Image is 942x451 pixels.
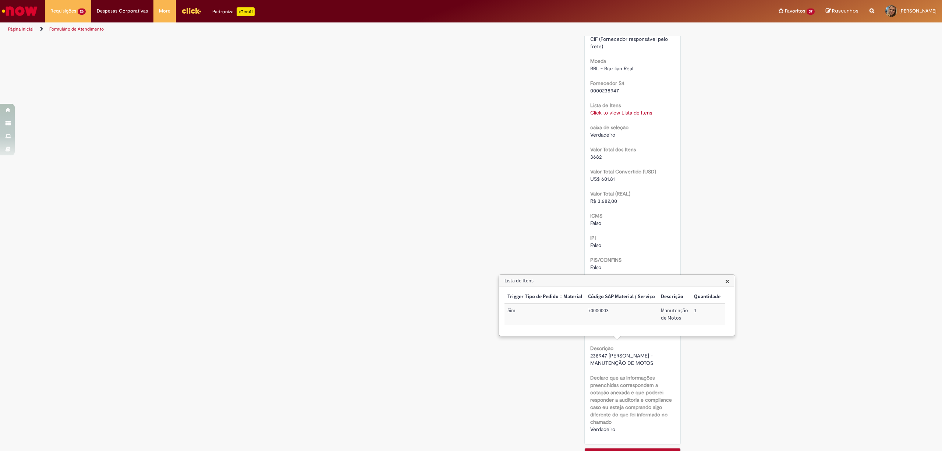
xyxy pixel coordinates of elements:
[725,276,729,286] span: ×
[590,352,654,366] span: 238947 [PERSON_NAME] - MANUTENÇÃO DE MOTOS
[590,131,615,138] span: Verdadeiro
[832,7,858,14] span: Rascunhos
[590,190,630,197] b: Valor Total (REAL)
[590,264,601,271] span: Falso
[590,345,613,352] b: Descrição
[590,330,601,337] span: Falso
[585,290,658,304] th: Código SAP Material / Serviço
[590,80,624,87] b: Fornecedor S4
[590,374,672,425] b: Declaro que as informações preenchidas correspondem a cotação anexada e que poderei responder a a...
[49,26,104,32] a: Formulário de Atendimento
[826,8,858,15] a: Rascunhos
[78,8,86,15] span: 26
[504,290,585,304] th: Trigger Tipo de Pedido = Material
[691,304,723,325] td: Quantidade: 1
[50,7,76,15] span: Requisições
[212,7,255,16] div: Padroniza
[8,26,33,32] a: Página inicial
[590,168,656,175] b: Valor Total Convertido (USD)
[590,109,652,116] a: Click to view Lista de Itens
[691,290,723,304] th: Quantidade
[504,304,585,325] td: Trigger Tipo de Pedido = Material: Sim
[590,65,633,72] span: BRL - Brazilian Real
[590,58,606,64] b: Moeda
[590,242,601,249] span: Falso
[590,102,621,109] b: Lista de Itens
[159,7,170,15] span: More
[723,304,761,325] td: Valor Unitário: 3.682,00
[899,8,936,14] span: [PERSON_NAME]
[590,154,602,160] span: 3682
[590,176,615,182] span: US$ 601.81
[590,87,619,94] span: 0000238947
[97,7,148,15] span: Despesas Corporativas
[181,5,201,16] img: click_logo_yellow_360x200.png
[590,212,602,219] b: ICMS
[590,220,601,226] span: Falso
[6,22,623,36] ul: Trilhas de página
[658,304,691,325] td: Descrição: Manutenção de Motos
[723,290,761,304] th: Valor Unitário
[590,257,621,263] b: PIS/CONFINS
[807,8,815,15] span: 37
[590,426,615,433] span: Verdadeiro
[785,7,805,15] span: Favoritos
[725,277,729,285] button: Close
[590,235,596,241] b: IPI
[1,4,39,18] img: ServiceNow
[590,36,669,50] span: CIF (Fornecedor responsável pelo frete)
[585,304,658,325] td: Código SAP Material / Serviço: 70000003
[590,198,617,204] span: R$ 3.682,00
[658,290,691,304] th: Descrição
[499,275,734,287] h3: Lista de Itens
[590,124,628,131] b: caixa de seleção
[590,146,636,153] b: Valor Total dos Itens
[499,274,735,336] div: Lista de Itens
[237,7,255,16] p: +GenAi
